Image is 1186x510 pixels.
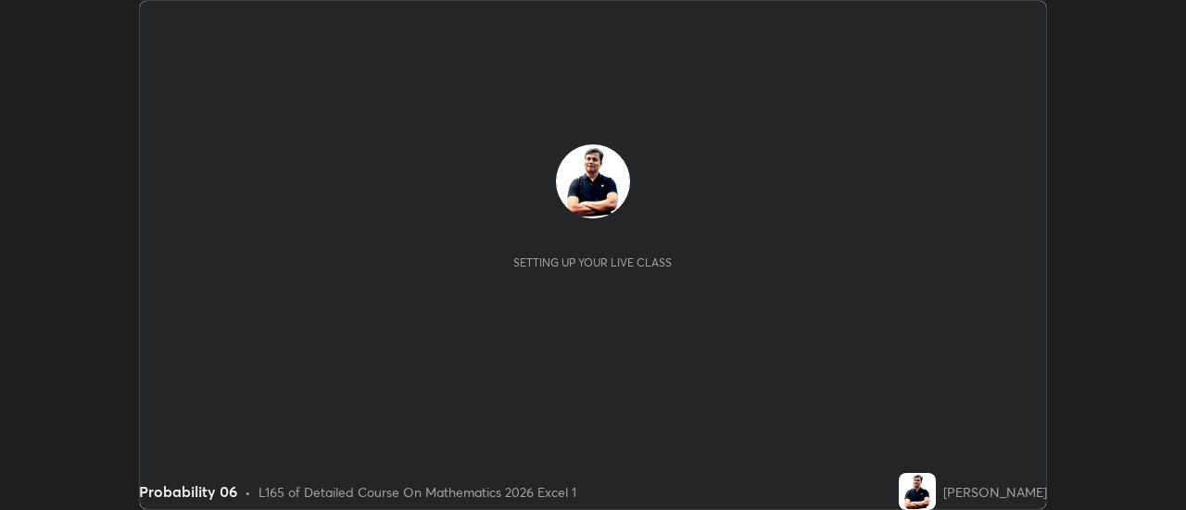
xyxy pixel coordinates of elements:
[259,482,576,502] div: L165 of Detailed Course On Mathematics 2026 Excel 1
[556,144,630,218] img: 988431c348cc4fbe81a6401cf86f26e4.jpg
[943,482,1047,502] div: [PERSON_NAME]
[899,473,936,510] img: 988431c348cc4fbe81a6401cf86f26e4.jpg
[513,255,672,269] div: Setting up your live class
[245,482,251,502] div: •
[139,480,237,503] div: Probability 06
